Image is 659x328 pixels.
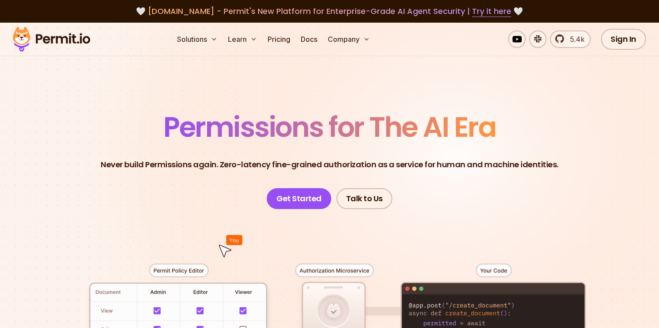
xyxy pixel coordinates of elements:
a: Get Started [267,188,331,209]
a: Sign In [601,29,646,50]
div: 🤍 🤍 [21,5,638,17]
span: Permissions for The AI Era [163,108,496,146]
img: Permit logo [9,24,94,54]
a: 5.4k [550,30,591,48]
button: Learn [224,30,261,48]
button: Solutions [173,30,221,48]
span: [DOMAIN_NAME] - Permit's New Platform for Enterprise-Grade AI Agent Security | [148,6,511,17]
span: 5.4k [565,34,584,44]
a: Docs [297,30,321,48]
button: Company [324,30,374,48]
a: Talk to Us [336,188,392,209]
p: Never build Permissions again. Zero-latency fine-grained authorization as a service for human and... [101,159,558,171]
a: Pricing [264,30,294,48]
a: Try it here [472,6,511,17]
